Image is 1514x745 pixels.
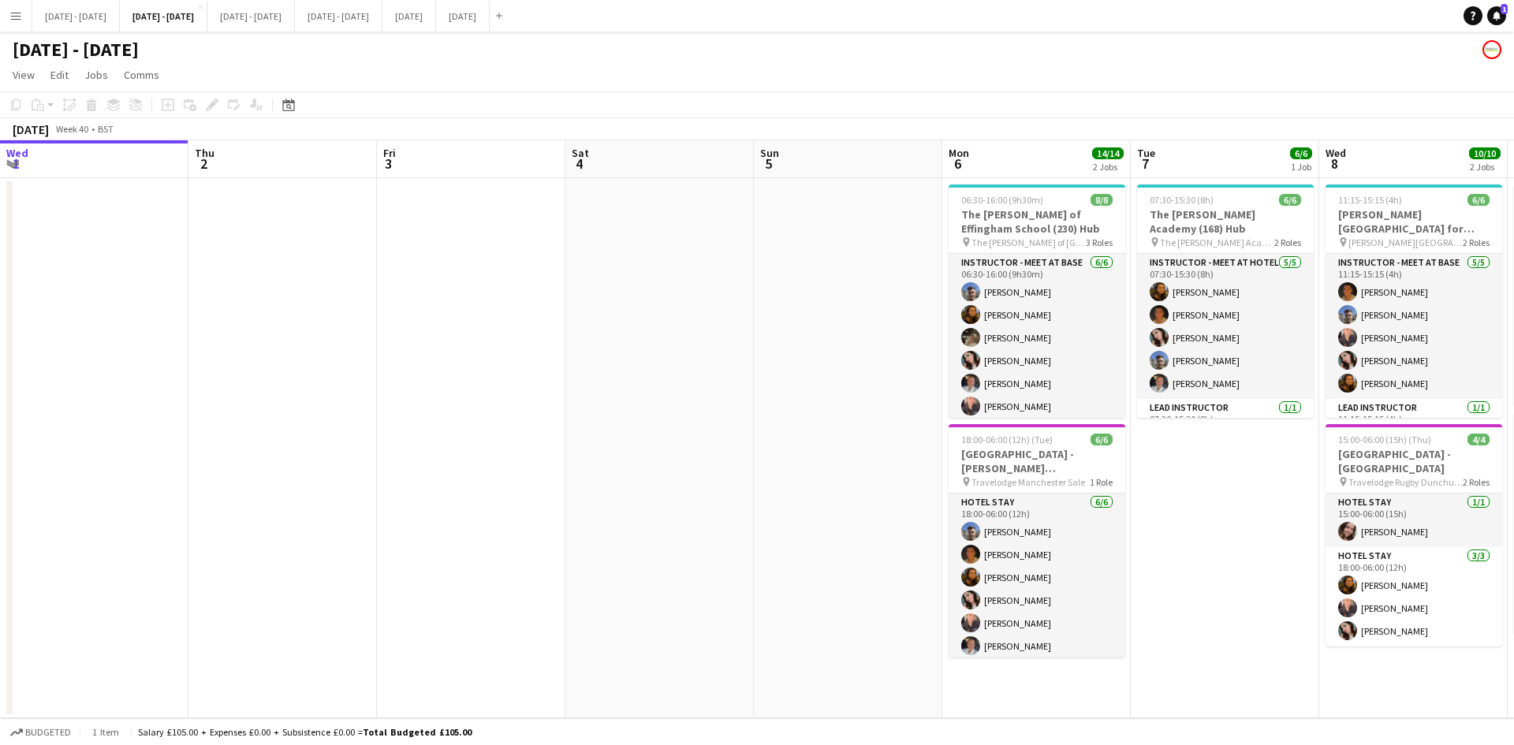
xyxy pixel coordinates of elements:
app-card-role: Instructor - Meet at Base6/606:30-16:00 (9h30m)[PERSON_NAME][PERSON_NAME][PERSON_NAME][PERSON_NAM... [949,254,1125,422]
div: 2 Jobs [1470,161,1500,173]
span: 10/10 [1469,147,1501,159]
span: 8/8 [1091,194,1113,206]
div: Salary £105.00 + Expenses £0.00 + Subsistence £0.00 = [138,726,472,738]
span: 1 [4,155,28,173]
h3: The [PERSON_NAME] of Effingham School (230) Hub [949,207,1125,236]
app-job-card: 15:00-06:00 (15h) (Thu)4/4[GEOGRAPHIC_DATA] - [GEOGRAPHIC_DATA] Travelodge Rugby Dunchurch2 Roles... [1326,424,1502,646]
span: Edit [50,68,69,82]
h3: The [PERSON_NAME] Academy (168) Hub [1137,207,1314,236]
span: 2 [192,155,214,173]
span: Wed [6,146,28,160]
span: [PERSON_NAME][GEOGRAPHIC_DATA] for Boys [1348,237,1463,248]
span: Wed [1326,146,1346,160]
span: Thu [195,146,214,160]
a: Edit [44,65,75,85]
app-card-role: Instructor - Meet at Base5/511:15-15:15 (4h)[PERSON_NAME][PERSON_NAME][PERSON_NAME][PERSON_NAME][... [1326,254,1502,399]
h3: [GEOGRAPHIC_DATA] - [PERSON_NAME][GEOGRAPHIC_DATA] [949,447,1125,475]
button: [DATE] [436,1,490,32]
span: Total Budgeted £105.00 [363,726,472,738]
span: Comms [124,68,159,82]
span: Fri [383,146,396,160]
app-user-avatar: Programmes & Operations [1482,40,1501,59]
span: Travelodge Manchester Sale [971,476,1085,488]
span: 8 [1323,155,1346,173]
div: 1 Job [1291,161,1311,173]
div: BST [98,123,114,135]
span: Sun [760,146,779,160]
span: 2 Roles [1463,476,1490,488]
a: 1 [1487,6,1506,25]
button: [DATE] - [DATE] [295,1,382,32]
span: Travelodge Rugby Dunchurch [1348,476,1463,488]
span: 5 [758,155,779,173]
h3: [GEOGRAPHIC_DATA] - [GEOGRAPHIC_DATA] [1326,447,1502,475]
span: Sat [572,146,589,160]
span: 4 [569,155,589,173]
app-card-role: Hotel Stay6/618:00-06:00 (12h)[PERSON_NAME][PERSON_NAME][PERSON_NAME][PERSON_NAME][PERSON_NAME][P... [949,494,1125,661]
span: 1 Role [1090,476,1113,488]
a: View [6,65,41,85]
span: 06:30-16:00 (9h30m) [961,194,1043,206]
app-card-role: Lead Instructor1/107:30-15:30 (8h) [1137,399,1314,453]
span: Tue [1137,146,1155,160]
span: 6/6 [1091,434,1113,445]
a: Comms [117,65,166,85]
button: [DATE] - [DATE] [32,1,120,32]
span: View [13,68,35,82]
span: The [PERSON_NAME] Academy [1160,237,1274,248]
span: 11:15-15:15 (4h) [1338,194,1402,206]
button: [DATE] [382,1,436,32]
h1: [DATE] - [DATE] [13,38,139,61]
app-card-role: Hotel Stay1/115:00-06:00 (15h)[PERSON_NAME] [1326,494,1502,547]
span: 6/6 [1290,147,1312,159]
span: 6/6 [1279,194,1301,206]
span: 2 Roles [1463,237,1490,248]
app-card-role: Instructor - Meet at Hotel5/507:30-15:30 (8h)[PERSON_NAME][PERSON_NAME][PERSON_NAME][PERSON_NAME]... [1137,254,1314,399]
div: 2 Jobs [1093,161,1123,173]
a: Jobs [78,65,114,85]
span: Budgeted [25,727,71,738]
span: 15:00-06:00 (15h) (Thu) [1338,434,1431,445]
span: 1 [1501,4,1508,14]
span: 6 [946,155,969,173]
span: 4/4 [1467,434,1490,445]
app-job-card: 07:30-15:30 (8h)6/6The [PERSON_NAME] Academy (168) Hub The [PERSON_NAME] Academy2 RolesInstructor... [1137,184,1314,418]
h3: [PERSON_NAME][GEOGRAPHIC_DATA] for Boys (170) Hub (Half Day PM) [1326,207,1502,236]
span: 07:30-15:30 (8h) [1150,194,1214,206]
span: 3 Roles [1086,237,1113,248]
span: 7 [1135,155,1155,173]
app-job-card: 18:00-06:00 (12h) (Tue)6/6[GEOGRAPHIC_DATA] - [PERSON_NAME][GEOGRAPHIC_DATA] Travelodge Mancheste... [949,424,1125,657]
app-card-role: Hotel Stay3/318:00-06:00 (12h)[PERSON_NAME][PERSON_NAME][PERSON_NAME] [1326,547,1502,646]
span: 18:00-06:00 (12h) (Tue) [961,434,1053,445]
span: Mon [949,146,969,160]
span: Jobs [84,68,108,82]
button: Budgeted [8,724,73,741]
app-job-card: 06:30-16:00 (9h30m)8/8The [PERSON_NAME] of Effingham School (230) Hub The [PERSON_NAME] of [GEOGR... [949,184,1125,418]
button: [DATE] - [DATE] [207,1,295,32]
span: 6/6 [1467,194,1490,206]
span: 1 item [87,726,125,738]
span: 2 Roles [1274,237,1301,248]
span: Week 40 [52,123,91,135]
app-job-card: 11:15-15:15 (4h)6/6[PERSON_NAME][GEOGRAPHIC_DATA] for Boys (170) Hub (Half Day PM) [PERSON_NAME][... [1326,184,1502,418]
app-card-role: Lead Instructor1/111:15-15:15 (4h) [1326,399,1502,453]
button: [DATE] - [DATE] [120,1,207,32]
span: 3 [381,155,396,173]
span: 14/14 [1092,147,1124,159]
div: [DATE] [13,121,49,137]
span: The [PERSON_NAME] of [GEOGRAPHIC_DATA] [971,237,1086,248]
